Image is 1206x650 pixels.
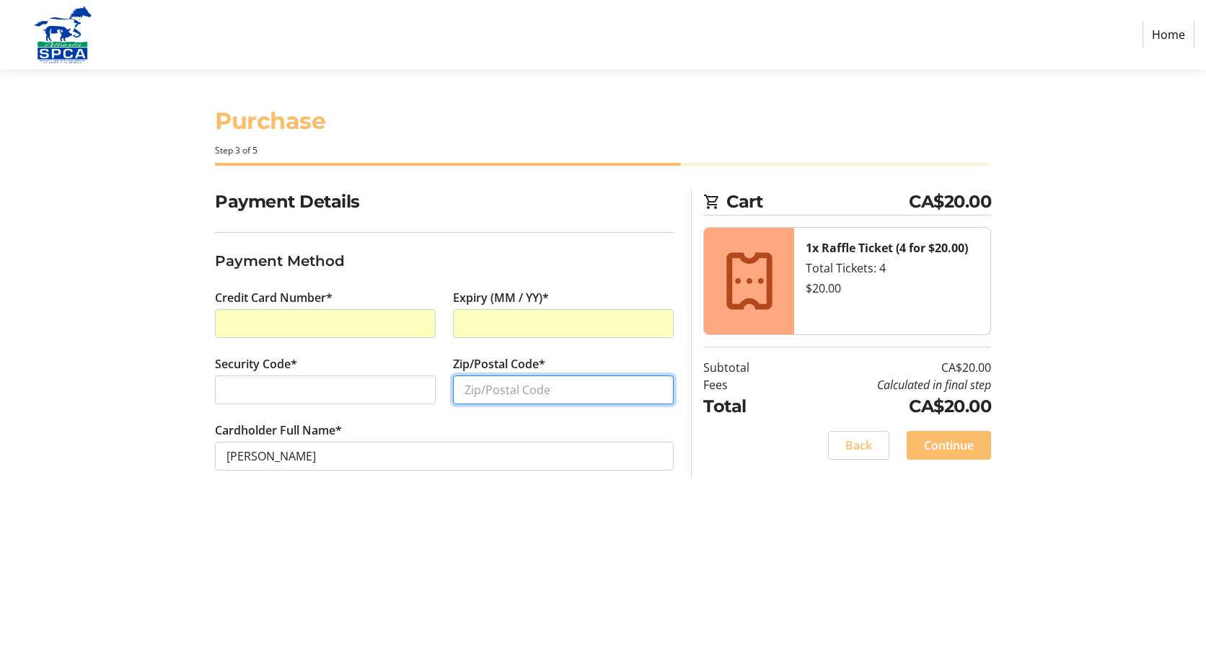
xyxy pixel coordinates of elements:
[215,250,674,272] h3: Payment Method
[786,393,991,419] td: CA$20.00
[453,375,674,404] input: Zip/Postal Code
[226,315,424,332] iframe: Secure card number input frame
[828,431,889,460] button: Back
[726,189,909,215] span: Cart
[703,359,786,376] td: Subtotal
[786,359,991,376] td: CA$20.00
[703,393,786,419] td: Total
[215,189,674,215] h2: Payment Details
[806,280,979,297] div: $20.00
[226,381,424,399] iframe: Secure CVC input frame
[465,315,662,332] iframe: Secure expiration date input frame
[845,437,872,454] span: Back
[786,376,991,393] td: Calculated in final step
[215,289,333,306] label: Credit Card Number*
[806,240,968,256] strong: 1x Raffle Ticket (4 for $20.00)
[806,259,979,277] div: Total Tickets: 4
[453,289,549,306] label: Expiry (MM / YY)*
[1143,21,1194,48] a: Home
[703,376,786,393] td: Fees
[907,431,991,460] button: Continue
[215,144,991,157] div: Step 3 of 5
[215,355,297,373] label: Security Code*
[909,189,991,215] span: CA$20.00
[215,442,674,471] input: Card Holder Name
[12,6,114,63] img: Alberta SPCA's Logo
[924,437,974,454] span: Continue
[215,104,991,138] h1: Purchase
[215,422,342,439] label: Cardholder Full Name*
[453,355,545,373] label: Zip/Postal Code*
